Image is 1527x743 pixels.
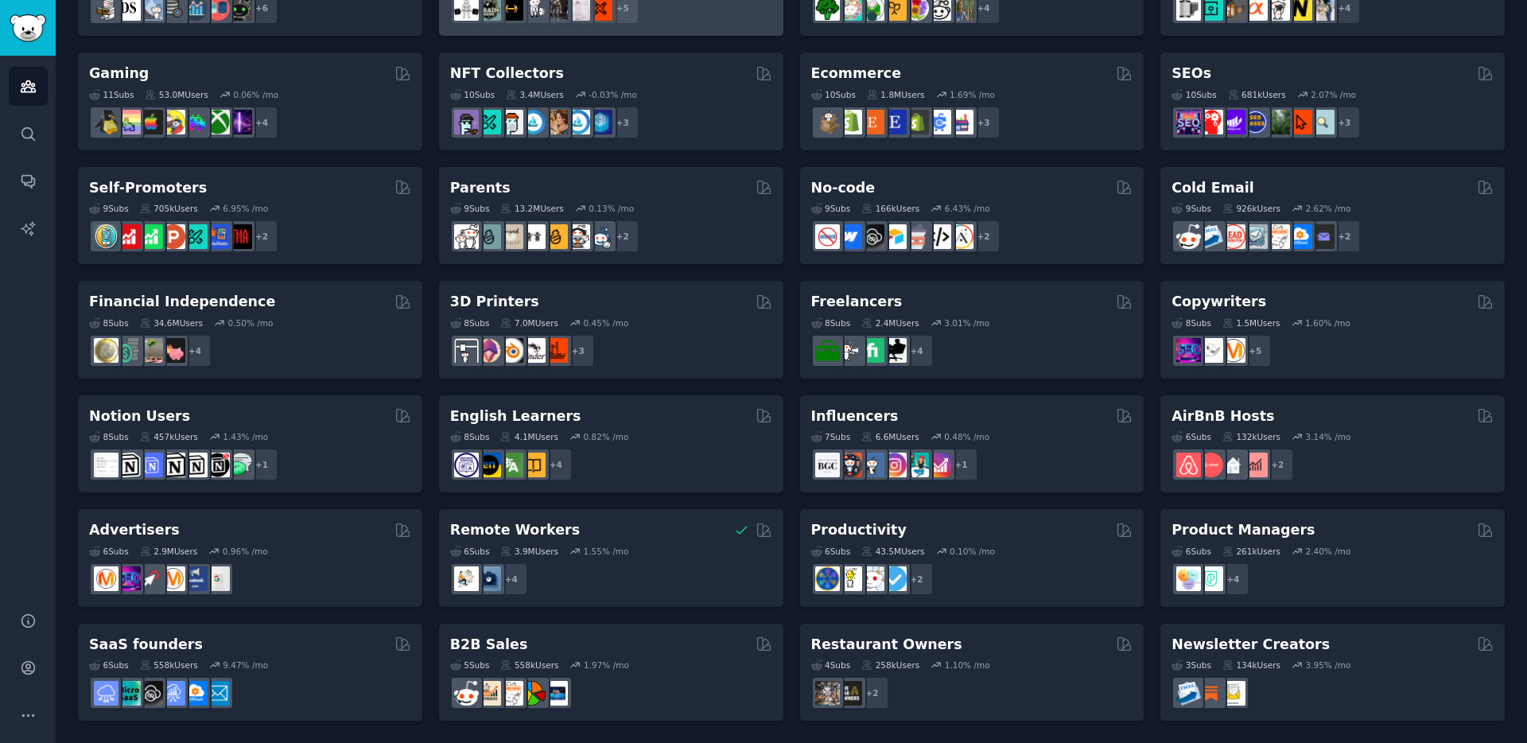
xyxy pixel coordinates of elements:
[450,89,495,100] div: 10 Sub s
[138,224,163,249] img: selfpromotion
[1171,407,1274,426] h2: AirBnB Hosts
[245,220,278,253] div: + 2
[450,203,490,214] div: 9 Sub s
[539,448,573,481] div: + 4
[1199,566,1223,591] img: ProductMgmt
[584,546,629,557] div: 1.55 % /mo
[1176,566,1201,591] img: ProductManagement
[161,338,185,363] img: fatFIRE
[450,546,490,557] div: 6 Sub s
[205,110,230,134] img: XboxGamers
[837,110,862,134] img: shopify
[815,338,840,363] img: forhire
[94,566,119,591] img: marketing
[1265,224,1290,249] img: b2b_sales
[89,317,129,329] div: 8 Sub s
[116,566,141,591] img: SEO
[882,453,907,477] img: InstagramMarketing
[476,566,501,591] img: work
[867,89,925,100] div: 1.8M Users
[89,659,129,671] div: 6 Sub s
[183,453,208,477] img: AskNotion
[904,224,929,249] img: nocodelowcode
[521,338,546,363] img: ender3
[94,338,119,363] img: UKPersonalFinance
[454,453,479,477] img: languagelearning
[1222,203,1280,214] div: 926k Users
[1171,292,1266,312] h2: Copywriters
[116,110,141,134] img: CozyGamers
[116,338,141,363] img: FinancialPlanning
[860,338,884,363] img: Fiverr
[89,203,129,214] div: 9 Sub s
[1176,453,1201,477] img: airbnb_hosts
[811,546,851,557] div: 6 Sub s
[1261,448,1294,481] div: + 2
[837,338,862,363] img: freelance_forhire
[837,681,862,706] img: BarOwners
[811,89,856,100] div: 10 Sub s
[1288,224,1312,249] img: B2BSaaS
[205,224,230,249] img: betatests
[205,453,230,477] img: BestNotionTemplates
[1222,546,1280,557] div: 261k Users
[860,566,884,591] img: productivity
[89,431,129,442] div: 8 Sub s
[1238,334,1272,368] div: + 5
[1199,338,1223,363] img: KeepWriting
[543,224,568,249] img: NewParents
[454,338,479,363] img: 3Dprinting
[588,224,612,249] img: Parents
[588,110,612,134] img: DigitalItems
[589,89,637,100] div: -0.03 % /mo
[227,224,252,249] img: TestMyApp
[500,431,558,442] div: 4.1M Users
[183,566,208,591] img: FacebookAds
[138,110,163,134] img: macgaming
[450,407,581,426] h2: English Learners
[1310,224,1335,249] img: EmailOutreach
[521,681,546,706] img: B2BSales
[584,431,629,442] div: 0.82 % /mo
[89,635,203,655] h2: SaaS founders
[1171,659,1211,671] div: 3 Sub s
[227,110,252,134] img: TwitchStreaming
[856,676,889,710] div: + 2
[138,338,163,363] img: Fire
[1216,562,1249,596] div: + 4
[1176,224,1201,249] img: sales
[1171,431,1211,442] div: 6 Sub s
[140,317,203,329] div: 34.6M Users
[811,64,902,84] h2: Ecommerce
[89,520,180,540] h2: Advertisers
[223,203,268,214] div: 6.95 % /mo
[811,178,876,198] h2: No-code
[1171,64,1211,84] h2: SEOs
[1221,110,1245,134] img: seogrowth
[94,453,119,477] img: Notiontemplates
[565,224,590,249] img: parentsofmultiples
[882,110,907,134] img: EtsySellers
[1221,453,1245,477] img: rentalproperties
[140,203,198,214] div: 705k Users
[205,566,230,591] img: googleads
[450,431,490,442] div: 8 Sub s
[94,110,119,134] img: linux_gaming
[183,110,208,134] img: gamers
[967,106,1001,139] div: + 3
[861,431,919,442] div: 6.6M Users
[223,546,268,557] div: 0.96 % /mo
[1310,110,1335,134] img: The_SEO
[1243,224,1268,249] img: coldemail
[521,453,546,477] img: LearnEnglishOnReddit
[1305,431,1350,442] div: 3.14 % /mo
[116,453,141,477] img: notioncreations
[233,89,278,100] div: 0.06 % /mo
[904,110,929,134] img: reviewmyshopify
[140,546,198,557] div: 2.9M Users
[1176,338,1201,363] img: SEO
[1305,203,1350,214] div: 2.62 % /mo
[161,110,185,134] img: GamerPals
[499,110,523,134] img: NFTmarket
[543,681,568,706] img: B_2_B_Selling_Tips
